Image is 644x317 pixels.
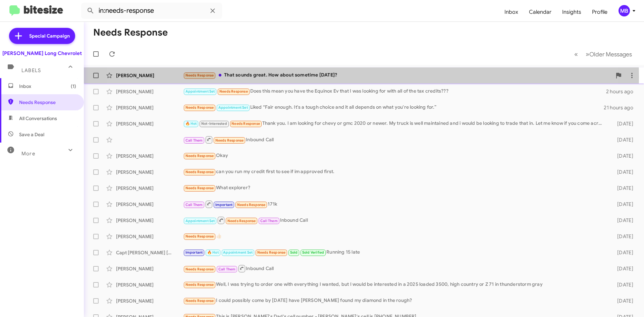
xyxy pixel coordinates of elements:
[185,170,214,174] span: Needs Response
[185,299,214,303] span: Needs Response
[185,267,214,271] span: Needs Response
[606,185,639,192] div: [DATE]
[183,216,606,224] div: Inbound Call
[290,250,298,255] span: Sold
[116,281,183,288] div: [PERSON_NAME]
[185,203,203,207] span: Call Them
[604,104,639,111] div: 21 hours ago
[116,217,183,224] div: [PERSON_NAME]
[183,249,606,256] div: Running 15 late
[183,120,606,127] div: Thank you. I am looking for chevy or gmc 2020 or newer. My truck is well maintained and i would b...
[183,168,606,176] div: can you run my credit first to see if im approved first.
[185,219,215,223] span: Appointment Set
[201,121,227,126] span: Not-Interested
[606,201,639,208] div: [DATE]
[499,2,524,22] a: Inbox
[606,120,639,127] div: [DATE]
[116,201,183,208] div: [PERSON_NAME]
[219,89,248,94] span: Needs Response
[116,233,183,240] div: [PERSON_NAME]
[606,233,639,240] div: [DATE]
[93,27,168,38] h1: Needs Response
[116,120,183,127] div: [PERSON_NAME]
[183,71,612,79] div: That sounds great. How about sometime [DATE]?
[116,104,183,111] div: [PERSON_NAME]
[524,2,557,22] a: Calendar
[116,169,183,175] div: [PERSON_NAME]
[574,50,578,58] span: «
[9,28,75,44] a: Special Campaign
[183,136,606,144] div: Inbound Call
[116,153,183,159] div: [PERSON_NAME]
[21,67,41,73] span: Labels
[619,5,630,16] div: MB
[570,47,582,61] button: Previous
[185,234,214,239] span: Needs Response
[257,250,286,255] span: Needs Response
[19,115,57,122] span: All Conversations
[582,47,636,61] button: Next
[237,203,266,207] span: Needs Response
[215,138,244,143] span: Needs Response
[183,264,606,273] div: Inbound Call
[183,232,606,240] div: 👍🏻
[185,73,214,77] span: Needs Response
[71,83,76,90] span: (1)
[302,250,324,255] span: Sold Verified
[19,83,76,90] span: Inbox
[116,265,183,272] div: [PERSON_NAME]
[185,186,214,190] span: Needs Response
[116,72,183,79] div: [PERSON_NAME]
[185,105,214,110] span: Needs Response
[606,88,639,95] div: 2 hours ago
[218,105,248,110] span: Appointment Set
[116,298,183,304] div: [PERSON_NAME]
[571,47,636,61] nav: Page navigation example
[183,88,606,95] div: Does this mean you have the Equinox Ev that I was looking for with all of the tax credits???
[223,250,253,255] span: Appointment Set
[185,282,214,287] span: Needs Response
[183,152,606,160] div: Okay
[606,153,639,159] div: [DATE]
[606,249,639,256] div: [DATE]
[183,297,606,305] div: I could possibly come by [DATE] have [PERSON_NAME] found my diamond in the rough?
[19,131,44,138] span: Save a Deal
[183,104,604,111] div: Liked “Fair enough. It's a tough choice and it all depends on what you're looking for.”
[185,121,197,126] span: 🔥 Hot
[218,267,236,271] span: Call Them
[207,250,219,255] span: 🔥 Hot
[185,89,215,94] span: Appointment Set
[231,121,260,126] span: Needs Response
[586,50,589,58] span: »
[116,249,183,256] div: Capt [PERSON_NAME] [PERSON_NAME]
[183,200,606,208] div: 171k
[606,298,639,304] div: [DATE]
[21,151,35,157] span: More
[260,219,278,223] span: Call Them
[606,169,639,175] div: [DATE]
[116,185,183,192] div: [PERSON_NAME]
[606,137,639,143] div: [DATE]
[227,219,256,223] span: Needs Response
[19,99,76,106] span: Needs Response
[185,250,203,255] span: Important
[587,2,613,22] a: Profile
[2,50,82,57] div: [PERSON_NAME] Long Chevrolet
[116,88,183,95] div: [PERSON_NAME]
[183,184,606,192] div: What explorer?
[185,138,203,143] span: Call Them
[613,5,637,16] button: MB
[606,281,639,288] div: [DATE]
[215,203,233,207] span: Important
[606,265,639,272] div: [DATE]
[557,2,587,22] a: Insights
[606,217,639,224] div: [DATE]
[29,33,70,39] span: Special Campaign
[183,281,606,288] div: Well, I was trying to order one with everything I wanted, but I would be interested in a 2025 loa...
[185,154,214,158] span: Needs Response
[81,3,222,19] input: Search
